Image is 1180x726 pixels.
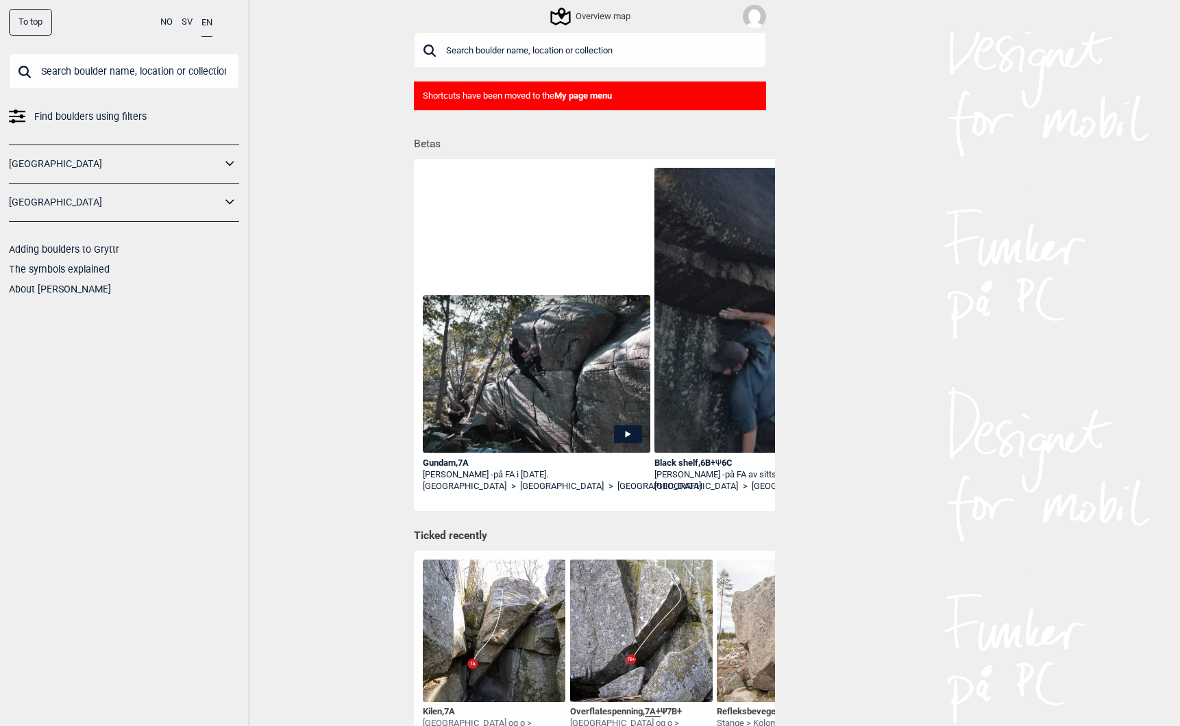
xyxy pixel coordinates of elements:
[423,469,650,481] div: [PERSON_NAME] -
[715,458,722,468] span: Ψ
[667,706,682,716] span: 7B+
[9,9,52,36] div: To top
[9,53,239,89] input: Search boulder name, location or collection
[160,9,173,36] button: NO
[423,560,565,702] img: Kilen 200329
[570,560,713,702] img: Overflatespenning SS 200330
[9,284,111,295] a: About [PERSON_NAME]
[520,481,604,492] a: [GEOGRAPHIC_DATA]
[9,244,119,255] a: Adding boulders to Gryttr
[423,481,506,492] a: [GEOGRAPHIC_DATA]
[182,9,193,36] button: SV
[414,82,766,111] div: Shortcuts have been moved to the
[9,107,239,127] a: Find boulders using filters
[9,154,221,174] a: [GEOGRAPHIC_DATA]
[9,192,221,212] a: [GEOGRAPHIC_DATA]
[654,469,882,481] div: [PERSON_NAME] -
[717,706,826,718] div: Refleksbevegelsen , Ψ
[414,128,775,152] h1: Betas
[752,481,835,492] a: [GEOGRAPHIC_DATA]
[617,481,701,492] a: [GEOGRAPHIC_DATA]
[493,469,548,479] span: på FA i [DATE].
[34,107,147,127] span: Find boulders using filters
[552,8,630,25] div: Overview map
[609,481,613,492] span: >
[717,560,859,702] img: Refleksbevegelsen
[9,264,110,275] a: The symbols explained
[645,706,661,717] span: 7A+
[570,706,713,718] div: Overflatespenning , Ψ
[414,529,766,544] h1: Ticked recently
[444,706,455,716] span: 7A
[725,469,833,479] span: på FA av sittstarten i [DATE].
[654,168,882,538] img: Marcello pa Black shelf ss
[414,32,766,68] input: Search boulder name, location or collection
[423,458,650,469] div: Gundam , 7A
[201,9,212,37] button: EN
[423,295,650,453] img: Marcello pa Gundam
[511,481,516,492] span: >
[743,481,748,492] span: >
[423,706,565,718] div: Kilen ,
[654,481,738,492] a: [GEOGRAPHIC_DATA]
[743,5,766,28] img: User fallback1
[654,458,882,469] div: Black shelf , 6B+ 6C
[554,90,612,101] b: My page menu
